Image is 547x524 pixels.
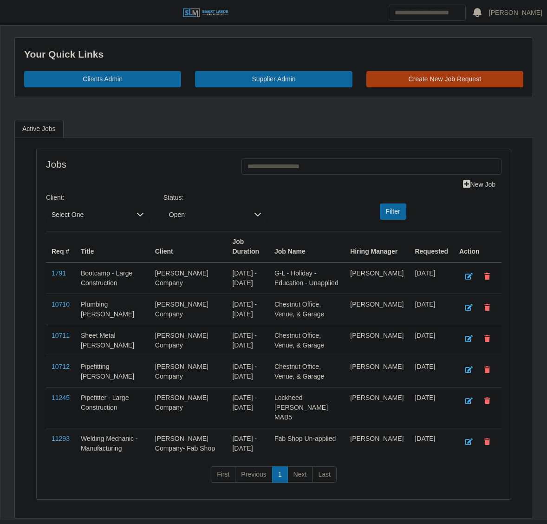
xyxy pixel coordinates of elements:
input: Search [389,5,466,21]
td: Plumbing [PERSON_NAME] [75,294,150,325]
td: [PERSON_NAME] [345,356,409,387]
td: [PERSON_NAME] [345,387,409,428]
th: Title [75,231,150,262]
td: [DATE] - [DATE] [227,428,268,459]
td: G-L - Holiday - Education - Unapplied [269,262,345,294]
td: [DATE] - [DATE] [227,387,268,428]
td: Welding Mechanic - Manufacturing [75,428,150,459]
td: [DATE] [409,294,454,325]
span: Open [163,206,248,223]
td: [PERSON_NAME] Company [150,325,227,356]
td: [PERSON_NAME] [345,262,409,294]
th: Requested [409,231,454,262]
h4: Jobs [46,158,228,170]
th: Job Name [269,231,345,262]
a: 10711 [52,332,70,339]
td: [DATE] [409,262,454,294]
td: [DATE] - [DATE] [227,294,268,325]
td: [DATE] - [DATE] [227,325,268,356]
td: Chestnut Office, Venue, & Garage [269,356,345,387]
td: [PERSON_NAME] Company [150,387,227,428]
td: [DATE] - [DATE] [227,262,268,294]
td: [DATE] [409,428,454,459]
td: [PERSON_NAME] [345,428,409,459]
th: Client [150,231,227,262]
td: Pipefitting [PERSON_NAME] [75,356,150,387]
a: 10710 [52,301,70,308]
div: Your Quick Links [24,47,523,62]
a: New Job [457,177,501,193]
td: [PERSON_NAME] [345,325,409,356]
td: Pipefitter - Large Construction [75,387,150,428]
td: [DATE] - [DATE] [227,356,268,387]
a: 1791 [52,269,66,277]
a: Active Jobs [14,120,64,138]
label: Client: [46,193,65,203]
th: Job Duration [227,231,268,262]
td: [PERSON_NAME] Company [150,262,227,294]
a: [PERSON_NAME] [489,8,542,18]
a: Clients Admin [24,71,181,87]
td: Chestnut Office, Venue, & Garage [269,325,345,356]
td: Fab Shop Un-applied [269,428,345,459]
td: Sheet Metal [PERSON_NAME] [75,325,150,356]
span: Select One [46,206,131,223]
a: 11293 [52,435,70,442]
a: 10712 [52,363,70,370]
td: [DATE] [409,325,454,356]
td: [DATE] [409,387,454,428]
td: Bootcamp - Large Construction [75,262,150,294]
button: Filter [380,203,406,220]
label: Status: [163,193,184,203]
a: Supplier Admin [195,71,352,87]
td: [DATE] [409,356,454,387]
td: Lockheed [PERSON_NAME] MAB5 [269,387,345,428]
a: 11245 [52,394,70,401]
th: Hiring Manager [345,231,409,262]
td: [PERSON_NAME] Company- Fab Shop [150,428,227,459]
img: SLM Logo [182,8,229,18]
td: [PERSON_NAME] Company [150,294,227,325]
td: [PERSON_NAME] Company [150,356,227,387]
th: Action [454,231,501,262]
td: [PERSON_NAME] [345,294,409,325]
a: 1 [272,466,288,483]
nav: pagination [46,466,501,491]
td: Chestnut Office, Venue, & Garage [269,294,345,325]
th: Req # [46,231,75,262]
a: Create New Job Request [366,71,523,87]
